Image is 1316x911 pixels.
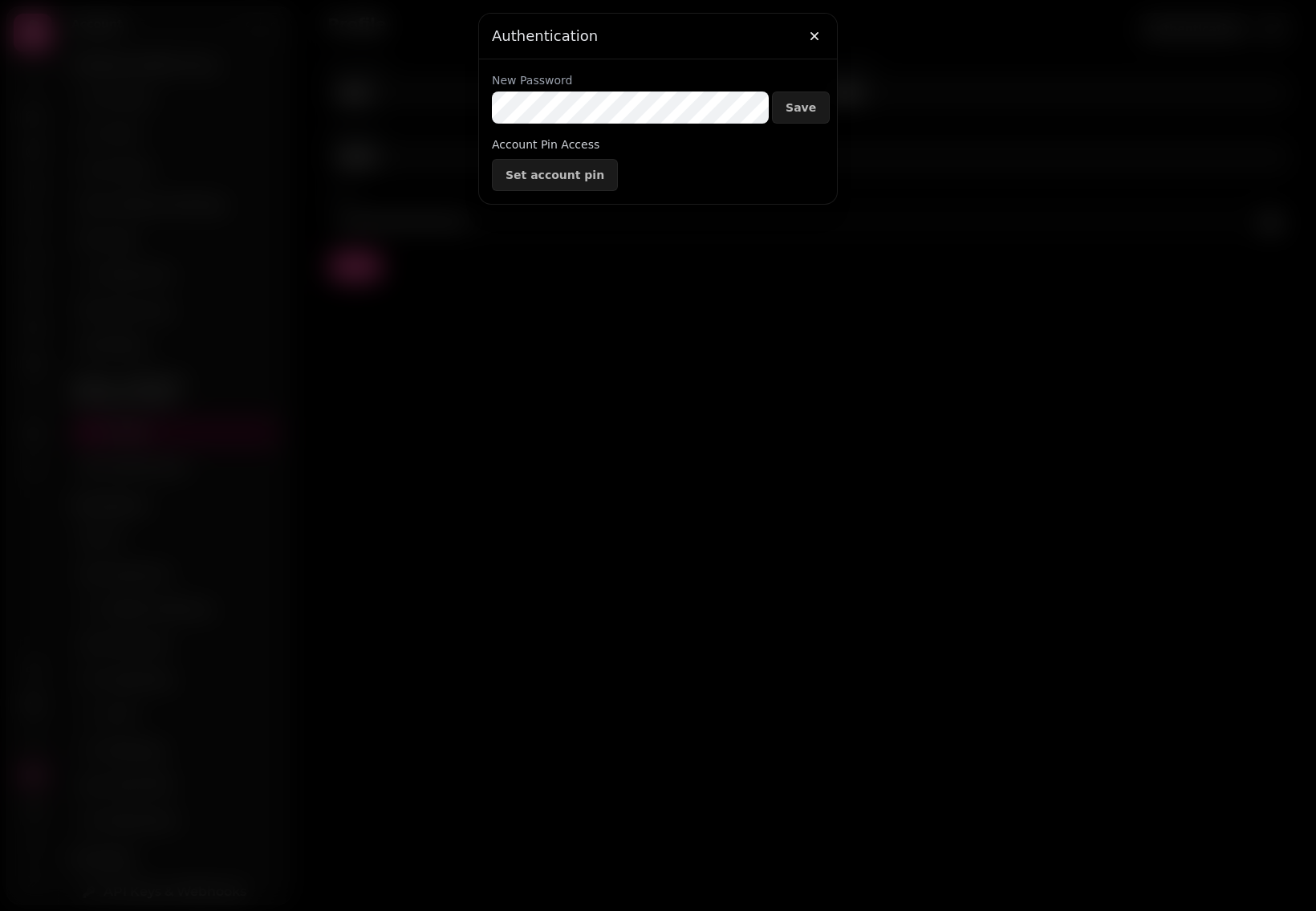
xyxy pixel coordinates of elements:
[492,72,769,88] label: New Password
[786,102,816,113] span: Save
[772,92,830,124] button: Save
[492,136,824,153] p: Account Pin Access
[492,26,824,46] h3: Authentication
[506,169,604,181] span: Set account pin
[492,159,618,191] button: Set account pin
